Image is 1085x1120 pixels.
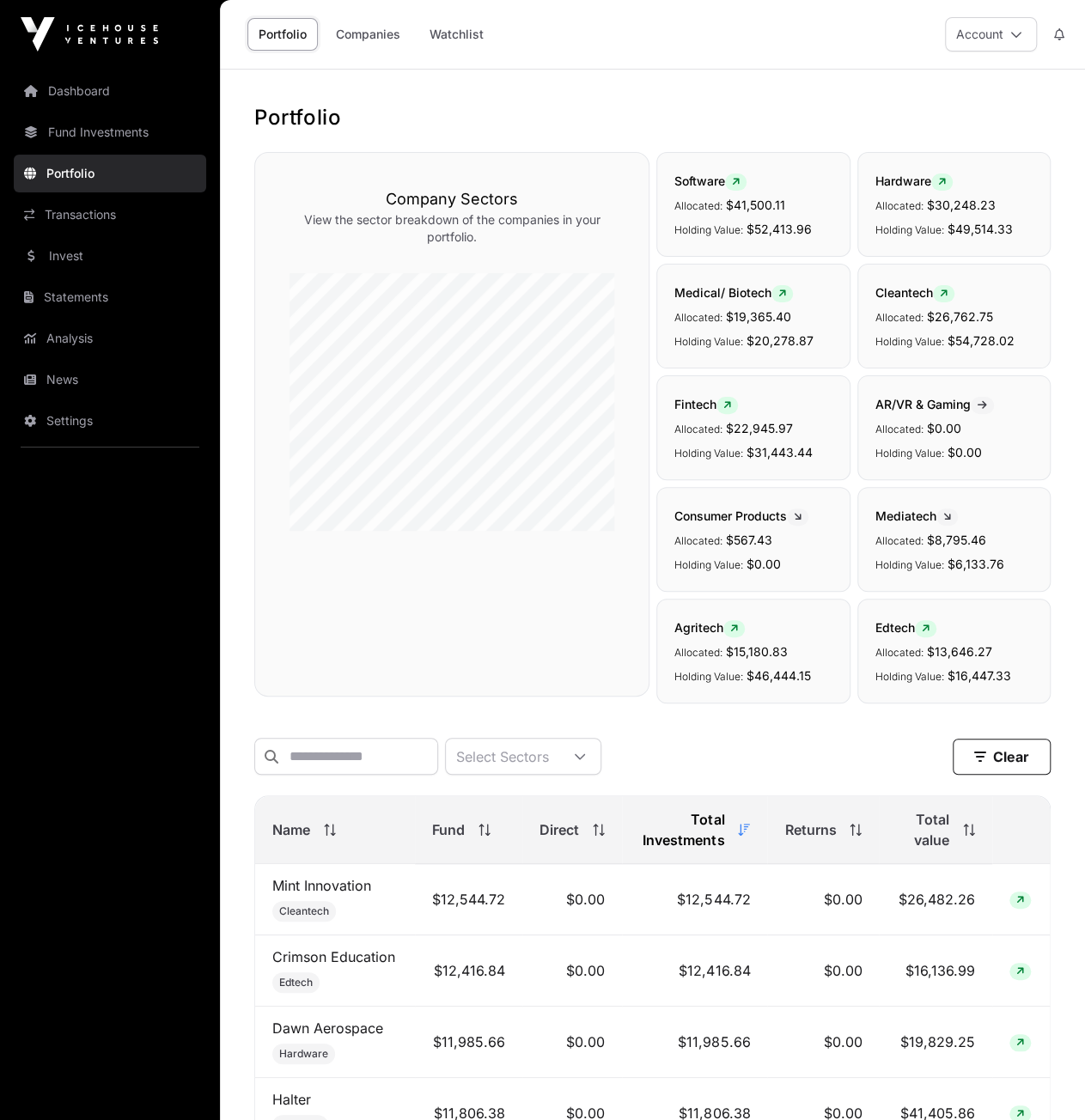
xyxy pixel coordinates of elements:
[875,173,953,188] span: Hardware
[945,17,1037,52] button: Account
[539,819,579,840] span: Direct
[674,311,722,324] span: Allocated:
[726,198,785,212] span: $41,500.11
[767,864,879,935] td: $0.00
[784,819,836,840] span: Returns
[875,423,923,435] span: Allocated:
[247,18,318,51] a: Portfolio
[875,646,923,659] span: Allocated:
[14,196,206,234] a: Transactions
[875,397,994,411] span: AR/VR & Gaming
[14,402,206,440] a: Settings
[14,155,206,192] a: Portfolio
[14,113,206,151] a: Fund Investments
[674,423,722,435] span: Allocated:
[254,104,1051,131] h1: Portfolio
[747,445,813,460] span: $31,443.44
[747,222,812,236] span: $52,413.96
[415,1007,522,1078] td: $11,985.66
[272,1091,311,1108] a: Halter
[14,72,206,110] a: Dashboard
[879,935,992,1007] td: $16,136.99
[325,18,411,51] a: Companies
[432,819,465,840] span: Fund
[879,1007,992,1078] td: $19,829.25
[290,211,614,246] p: View the sector breakdown of the companies in your portfolio.
[272,1020,383,1037] a: Dawn Aerospace
[875,620,936,635] span: Edtech
[927,533,986,547] span: $8,795.46
[674,558,743,571] span: Holding Value:
[14,237,206,275] a: Invest
[522,864,622,935] td: $0.00
[674,173,747,188] span: Software
[875,335,944,348] span: Holding Value:
[674,670,743,683] span: Holding Value:
[948,222,1013,236] span: $49,514.33
[875,311,923,324] span: Allocated:
[279,1047,328,1061] span: Hardware
[674,335,743,348] span: Holding Value:
[622,1007,768,1078] td: $11,985.66
[415,864,522,935] td: $12,544.72
[726,421,793,435] span: $22,945.97
[415,935,522,1007] td: $12,416.84
[927,421,961,435] span: $0.00
[522,935,622,1007] td: $0.00
[879,864,992,935] td: $26,482.26
[747,557,781,571] span: $0.00
[639,809,725,850] span: Total Investments
[622,935,768,1007] td: $12,416.84
[999,1038,1085,1120] iframe: Chat Widget
[14,361,206,399] a: News
[948,668,1011,683] span: $16,447.33
[279,904,329,918] span: Cleantech
[767,1007,879,1078] td: $0.00
[948,445,982,460] span: $0.00
[767,935,879,1007] td: $0.00
[953,739,1051,775] button: Clear
[726,309,791,324] span: $19,365.40
[272,819,310,840] span: Name
[272,948,395,965] a: Crimson Education
[418,18,495,51] a: Watchlist
[674,199,722,212] span: Allocated:
[875,558,944,571] span: Holding Value:
[622,864,768,935] td: $12,544.72
[747,333,814,348] span: $20,278.87
[927,309,993,324] span: $26,762.75
[674,534,722,547] span: Allocated:
[674,508,808,523] span: Consumer Products
[522,1007,622,1078] td: $0.00
[272,877,371,894] a: Mint Innovation
[674,285,793,300] span: Medical/ Biotech
[279,976,313,989] span: Edtech
[875,670,944,683] span: Holding Value:
[726,644,788,659] span: $15,180.83
[21,17,158,52] img: Icehouse Ventures Logo
[726,533,772,547] span: $567.43
[14,320,206,357] a: Analysis
[875,447,944,460] span: Holding Value:
[674,646,722,659] span: Allocated:
[14,278,206,316] a: Statements
[927,198,996,212] span: $30,248.23
[875,285,954,300] span: Cleantech
[674,447,743,460] span: Holding Value:
[875,508,958,523] span: Mediatech
[875,223,944,236] span: Holding Value:
[927,644,992,659] span: $13,646.27
[290,187,614,211] h3: Company Sectors
[446,739,559,774] div: Select Sectors
[948,557,1004,571] span: $6,133.76
[948,333,1015,348] span: $54,728.02
[747,668,811,683] span: $46,444.15
[896,809,949,850] span: Total value
[875,534,923,547] span: Allocated:
[674,620,745,635] span: Agritech
[674,223,743,236] span: Holding Value:
[875,199,923,212] span: Allocated:
[674,397,738,411] span: Fintech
